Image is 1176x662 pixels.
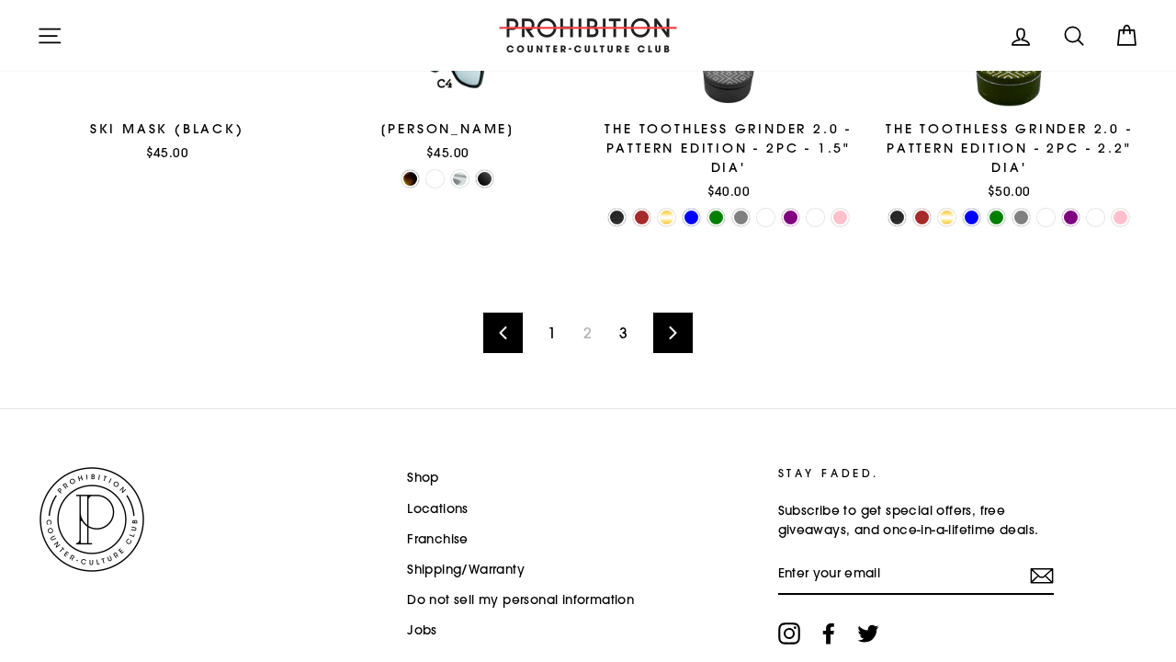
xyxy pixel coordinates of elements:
p: Subscribe to get special offers, free giveaways, and once-in-a-lifetime deals. [778,501,1073,542]
a: Shipping/Warranty [407,556,525,584]
img: PROHIBITION COUNTER-CULTURE CLUB [37,464,147,575]
div: The Toothless Grinder 2.0 - Pattern Edition - 2PC - 1.5" Dia' [598,120,859,177]
a: 3 [608,318,639,348]
a: Locations [407,496,469,523]
div: $45.00 [318,143,579,162]
a: 1 [537,318,567,348]
div: The Toothless Grinder 2.0 - Pattern Edition - 2PC - 2.2" Dia' [879,120,1140,177]
a: Shop [407,464,439,492]
div: $50.00 [879,182,1140,200]
a: Do not sell my personal information [407,587,634,614]
span: 2 [572,318,603,348]
div: [PERSON_NAME] [318,120,579,139]
input: Enter your email [778,554,1054,595]
div: $45.00 [37,143,298,162]
div: $40.00 [598,182,859,200]
a: Jobs [407,617,437,645]
div: Ski Mask (Black) [37,120,298,139]
p: STAY FADED. [778,464,1073,482]
a: Franchise [407,526,469,554]
img: PROHIBITION COUNTER-CULTURE CLUB [496,18,680,52]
